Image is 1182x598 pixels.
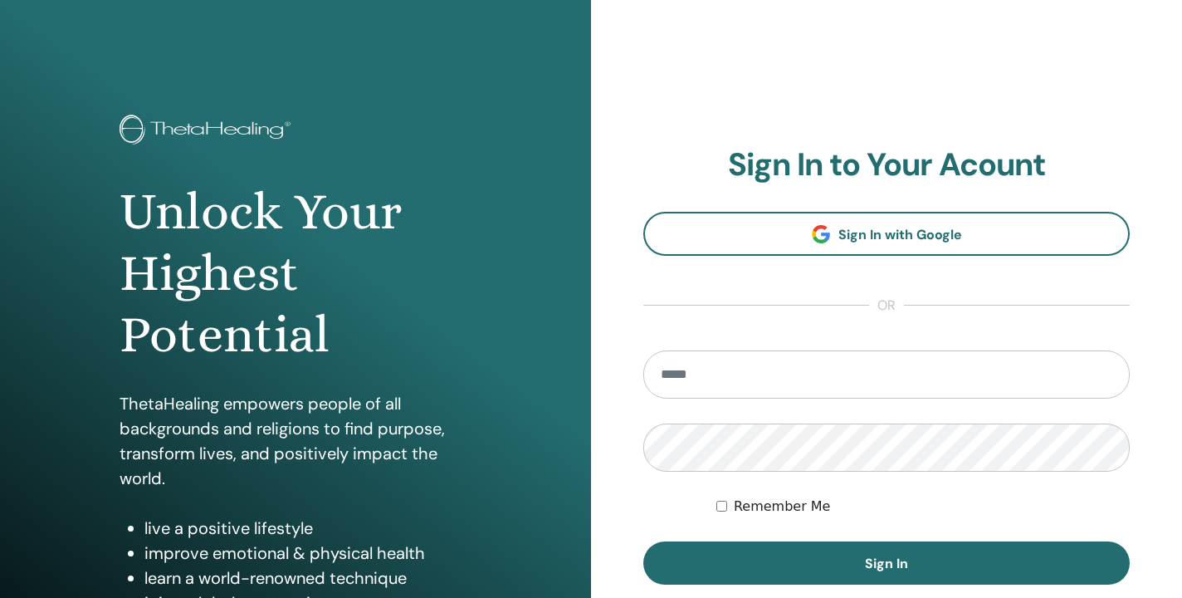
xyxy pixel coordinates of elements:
[734,497,831,517] label: Remember Me
[144,566,472,591] li: learn a world-renowned technique
[120,391,472,491] p: ThetaHealing empowers people of all backgrounds and religions to find purpose, transform lives, a...
[643,146,1130,184] h2: Sign In to Your Acount
[838,226,962,243] span: Sign In with Google
[144,516,472,541] li: live a positive lifestyle
[865,555,908,572] span: Sign In
[643,542,1130,585] button: Sign In
[144,541,472,566] li: improve emotional & physical health
[869,296,904,316] span: or
[643,212,1130,256] a: Sign In with Google
[716,497,1130,517] div: Keep me authenticated indefinitely or until I manually logout
[120,181,472,366] h1: Unlock Your Highest Potential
